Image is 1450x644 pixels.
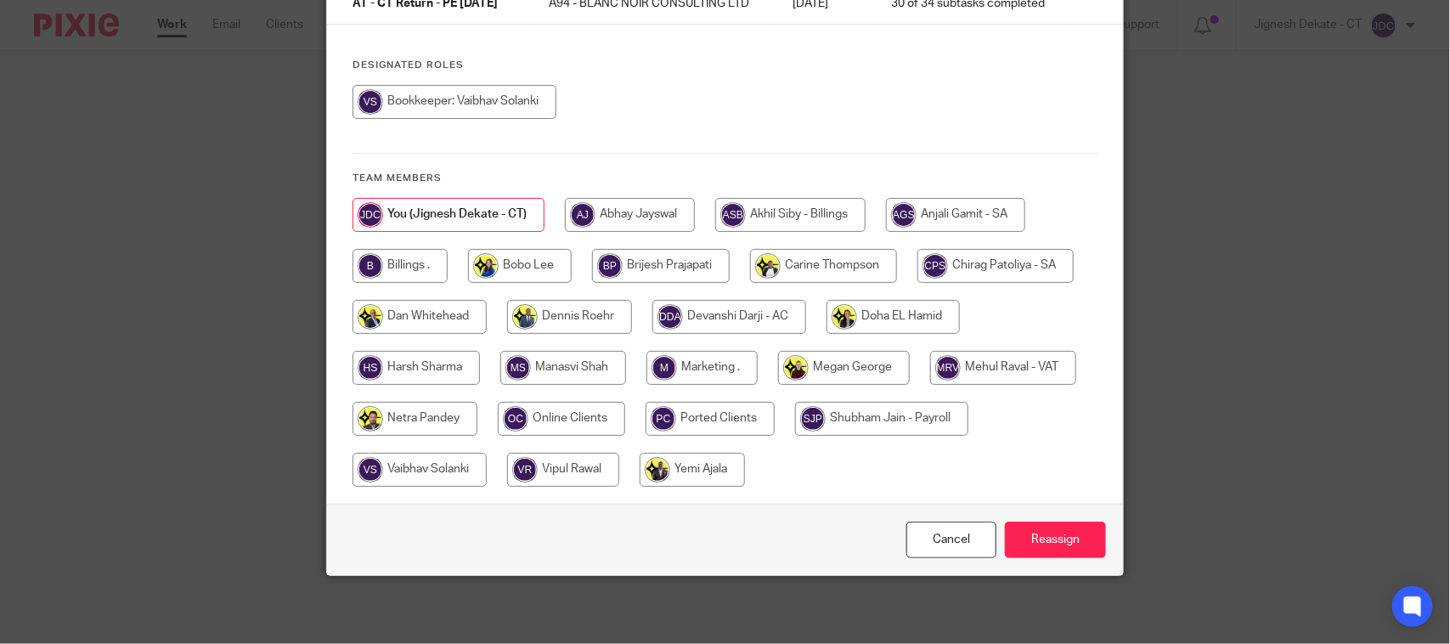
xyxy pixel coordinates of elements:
a: Close this dialog window [906,522,996,558]
h4: Team members [353,172,1097,185]
h4: Designated Roles [353,59,1097,72]
input: Reassign [1005,522,1106,558]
